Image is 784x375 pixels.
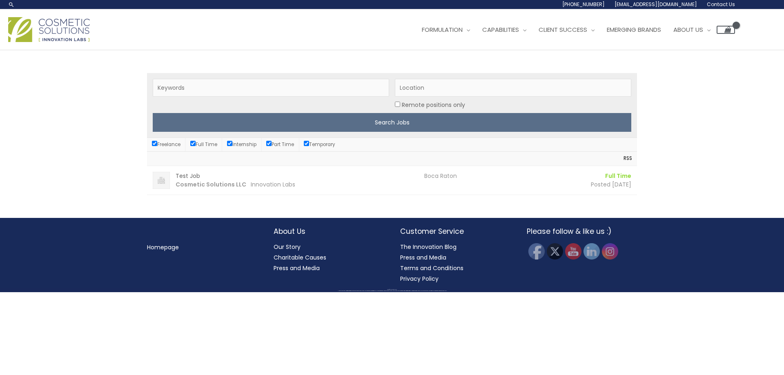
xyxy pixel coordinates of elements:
h2: About Us [274,226,384,237]
span: About Us [673,25,703,34]
time: Posted [DATE] [591,180,631,189]
span: Innovation Labs [251,180,295,189]
div: Copyright © 2025 [14,289,770,290]
a: Press and Media [274,264,320,272]
img: Facebook [528,243,545,260]
a: Our Story [274,243,301,251]
input: Keywords [153,79,389,97]
h2: Customer Service [400,226,510,237]
a: Terms and Conditions [400,264,463,272]
a: About Us [667,18,717,42]
a: Emerging Brands [601,18,667,42]
span: Formulation [422,25,463,34]
input: Internship [227,141,232,146]
a: Capabilities [476,18,532,42]
a: Press and Media [400,253,446,262]
img: Cosmetic Solutions Logo [8,17,90,42]
a: RSS [619,154,632,163]
a: The Innovation Blog [400,243,457,251]
label: Freelance [152,141,180,148]
nav: Menu [147,242,257,253]
span: Emerging Brands [607,25,661,34]
h2: Please follow & like us :) [527,226,637,237]
input: Location [395,79,631,97]
a: Test Job Cosmetic Solutions LLC Innovation Labs Boca Raton Full Time Posted [DATE] [147,166,637,195]
a: View Shopping Cart, empty [717,26,735,34]
a: Privacy Policy [400,275,439,283]
input: Search Jobs [153,113,631,132]
span: Contact Us [707,1,735,8]
label: Full Time [190,141,217,148]
a: Formulation [416,18,476,42]
label: Temporary [304,141,335,148]
strong: Cosmetic Solutions LLC [176,180,246,189]
input: Full Time [190,141,196,146]
img: Twitter [547,243,563,260]
input: Location [395,102,400,107]
label: Internship [227,141,256,148]
input: Part Time [266,141,272,146]
span: Client Success [539,25,587,34]
nav: Customer Service [400,242,510,284]
span: [EMAIL_ADDRESS][DOMAIN_NAME] [615,1,697,8]
img: Cosmetic Solutions LLC [153,172,170,189]
input: Temporary [304,141,309,146]
input: Freelance [152,141,157,146]
label: Remote positions only [402,100,465,110]
nav: About Us [274,242,384,273]
span: Cosmetic Solutions [392,289,397,290]
a: Charitable Causes [274,253,326,262]
li: Full Time [542,172,631,180]
label: Part Time [266,141,294,148]
a: Search icon link [8,1,15,8]
div: Boca Raton [419,172,537,180]
a: Homepage [147,243,179,251]
span: [PHONE_NUMBER] [562,1,605,8]
nav: Site Navigation [410,18,735,42]
h3: Test Job [176,172,419,180]
a: Client Success [532,18,601,42]
span: Capabilities [482,25,519,34]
